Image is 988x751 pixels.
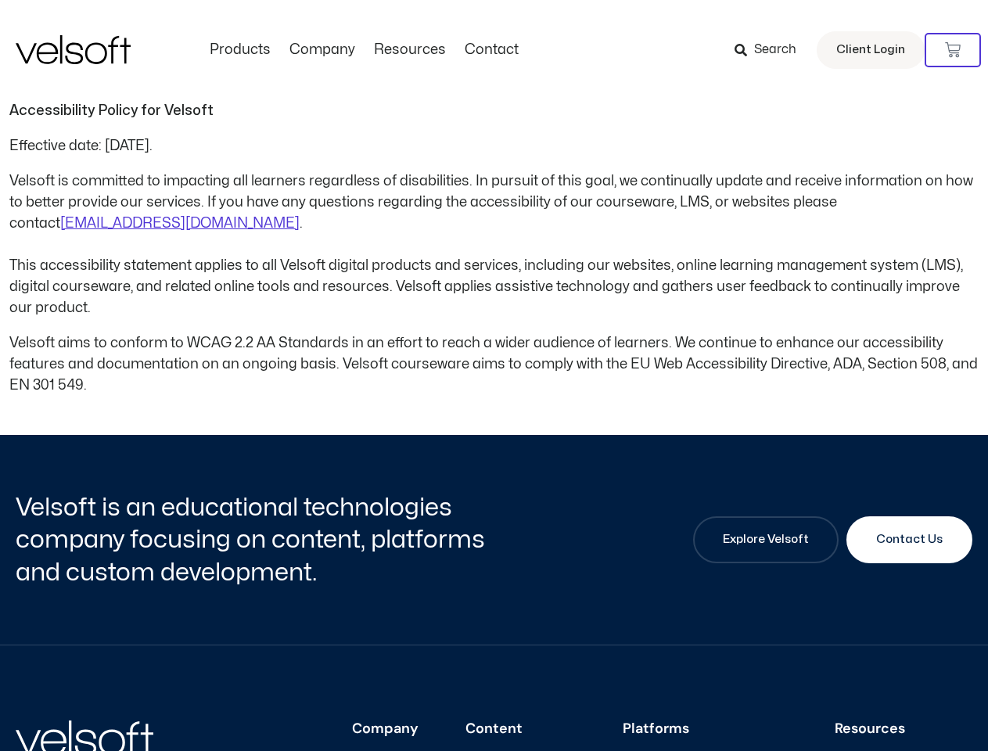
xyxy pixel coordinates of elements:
[9,336,978,392] span: Velsoft aims to conform to WCAG 2.2 AA Standards in an effort to reach a wider audience of learne...
[623,720,788,738] h3: Platforms
[836,40,905,60] span: Client Login
[693,516,839,563] a: Explore Velsoft
[9,135,979,156] p: Effective date: [DATE].
[9,104,214,117] strong: Accessibility Policy for Velsoft
[846,516,972,563] a: Contact Us
[876,530,943,549] span: Contact Us
[280,41,365,59] a: CompanyMenu Toggle
[465,720,576,738] h3: Content
[300,217,303,230] span: .
[16,35,131,64] img: Velsoft Training Materials
[60,217,300,230] a: [EMAIL_ADDRESS][DOMAIN_NAME]
[9,259,963,314] span: This accessibility statement applies to all Velsoft digital products and services, including our ...
[723,530,809,549] span: Explore Velsoft
[455,41,528,59] a: ContactMenu Toggle
[200,41,280,59] a: ProductsMenu Toggle
[365,41,455,59] a: ResourcesMenu Toggle
[16,491,490,589] h2: Velsoft is an educational technologies company focusing on content, platforms and custom developm...
[835,720,972,738] h3: Resources
[817,31,925,69] a: Client Login
[735,37,807,63] a: Search
[754,40,796,60] span: Search
[200,41,528,59] nav: Menu
[352,720,419,738] h3: Company
[9,174,973,230] span: Velsoft is committed to impacting all learners regardless of disabilities. In pursuit of this goa...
